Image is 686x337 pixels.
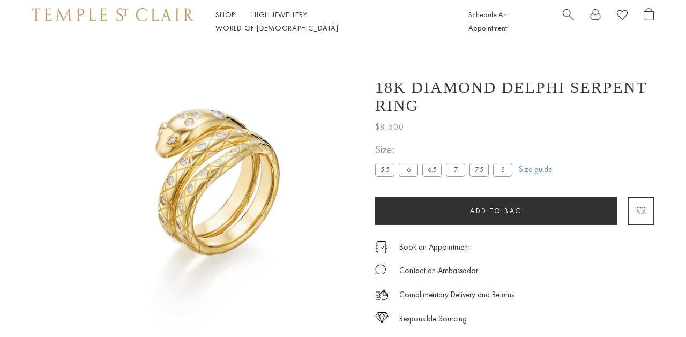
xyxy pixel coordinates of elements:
img: Temple St. Clair [32,8,194,21]
div: Contact an Ambassador [399,264,478,278]
span: Size: [375,141,517,159]
h1: 18K Diamond Delphi Serpent Ring [375,78,654,115]
button: Add to bag [375,197,617,225]
label: 6.5 [422,163,442,176]
img: icon_delivery.svg [375,288,389,302]
a: High JewelleryHigh Jewellery [251,10,308,19]
a: Search [563,8,574,35]
div: Responsible Sourcing [399,312,467,326]
a: World of [DEMOGRAPHIC_DATA]World of [DEMOGRAPHIC_DATA] [215,23,338,33]
p: Complimentary Delivery and Returns [399,288,514,302]
img: MessageIcon-01_2.svg [375,264,386,275]
a: View Wishlist [617,8,628,25]
label: 8 [493,163,512,176]
a: ShopShop [215,10,235,19]
a: Open Shopping Bag [644,8,654,35]
iframe: Gorgias live chat messenger [632,287,675,326]
label: 7.5 [469,163,489,176]
span: $8,500 [375,120,404,134]
a: Schedule An Appointment [468,10,507,33]
img: icon_sourcing.svg [375,312,389,323]
nav: Main navigation [215,8,444,35]
span: Add to bag [470,206,523,215]
label: 6 [399,163,418,176]
img: icon_appointment.svg [375,241,388,253]
img: R31835-SERPENT [70,43,359,332]
a: Book an Appointment [399,241,470,253]
label: 7 [446,163,465,176]
a: Size guide [519,164,552,175]
label: 5.5 [375,163,394,176]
